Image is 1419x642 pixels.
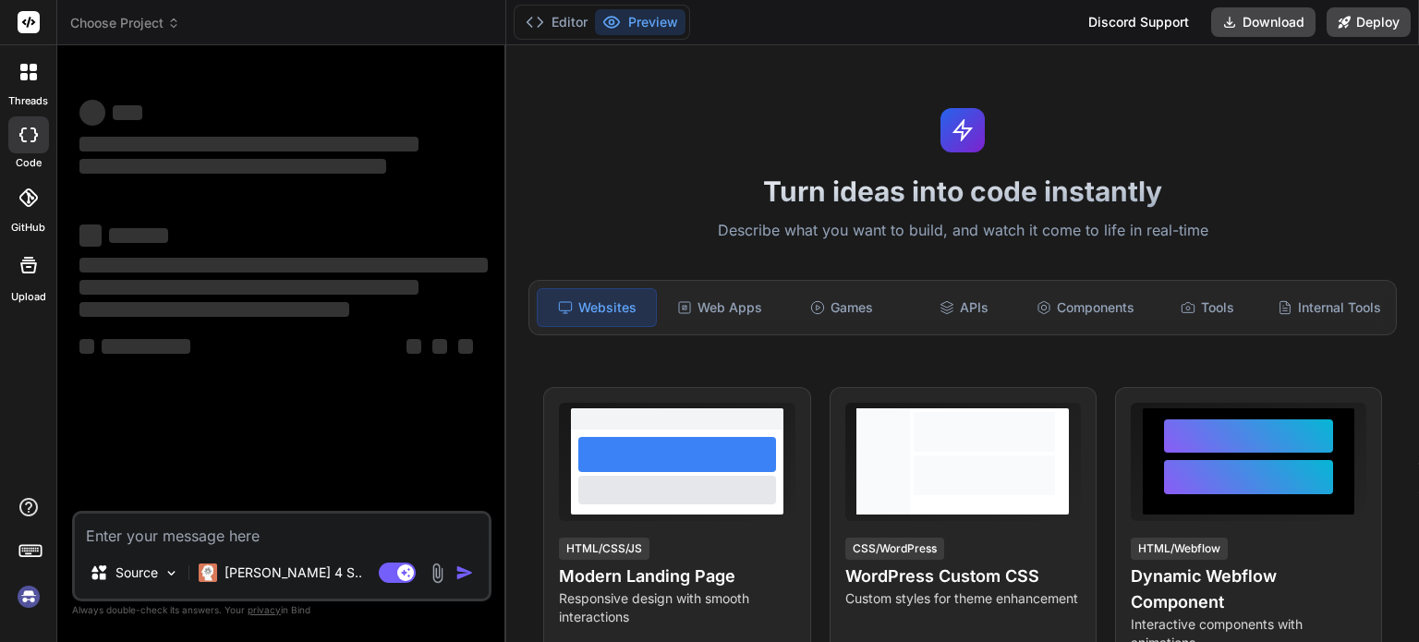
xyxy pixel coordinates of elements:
span: ‌ [79,280,418,295]
p: Describe what you want to build, and watch it come to life in real-time [517,219,1408,243]
div: Components [1026,288,1145,327]
img: signin [13,581,44,612]
span: ‌ [109,228,168,243]
span: ‌ [79,137,418,151]
span: ‌ [79,258,488,273]
img: attachment [427,563,448,584]
span: ‌ [458,339,473,354]
label: threads [8,93,48,109]
p: Source [115,563,158,582]
div: Websites [537,288,657,327]
span: privacy [248,604,281,615]
span: ‌ [79,339,94,354]
label: GitHub [11,220,45,236]
img: Pick Models [164,565,179,581]
div: Tools [1148,288,1267,327]
p: [PERSON_NAME] 4 S.. [224,563,362,582]
p: Custom styles for theme enhancement [845,589,1081,608]
span: ‌ [79,302,349,317]
img: icon [455,563,474,582]
div: Internal Tools [1270,288,1389,327]
p: Always double-check its answers. Your in Bind [72,601,491,619]
label: Upload [11,289,46,305]
div: Web Apps [661,288,779,327]
h1: Turn ideas into code instantly [517,175,1408,208]
div: APIs [904,288,1023,327]
button: Preview [595,9,685,35]
div: Discord Support [1077,7,1200,37]
label: code [16,155,42,171]
div: Games [782,288,901,327]
span: ‌ [406,339,421,354]
h4: Modern Landing Page [559,563,794,589]
div: CSS/WordPress [845,538,944,560]
span: ‌ [79,224,102,247]
span: ‌ [79,159,386,174]
button: Editor [518,9,595,35]
button: Download [1211,7,1316,37]
div: HTML/Webflow [1131,538,1228,560]
h4: Dynamic Webflow Component [1131,563,1366,615]
span: ‌ [79,100,105,126]
span: ‌ [102,339,190,354]
span: ‌ [432,339,447,354]
h4: WordPress Custom CSS [845,563,1081,589]
p: Responsive design with smooth interactions [559,589,794,626]
div: HTML/CSS/JS [559,538,649,560]
img: Claude 4 Sonnet [199,563,217,582]
span: ‌ [113,105,142,120]
span: Choose Project [70,14,180,32]
button: Deploy [1327,7,1411,37]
